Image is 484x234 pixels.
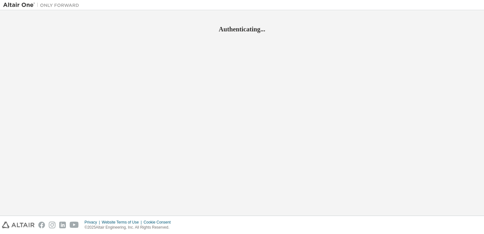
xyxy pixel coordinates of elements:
[85,225,175,230] p: © 2025 Altair Engineering, Inc. All Rights Reserved.
[143,220,174,225] div: Cookie Consent
[3,25,481,33] h2: Authenticating...
[59,222,66,228] img: linkedin.svg
[2,222,35,228] img: altair_logo.svg
[3,2,82,8] img: Altair One
[70,222,79,228] img: youtube.svg
[49,222,55,228] img: instagram.svg
[85,220,102,225] div: Privacy
[38,222,45,228] img: facebook.svg
[102,220,143,225] div: Website Terms of Use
